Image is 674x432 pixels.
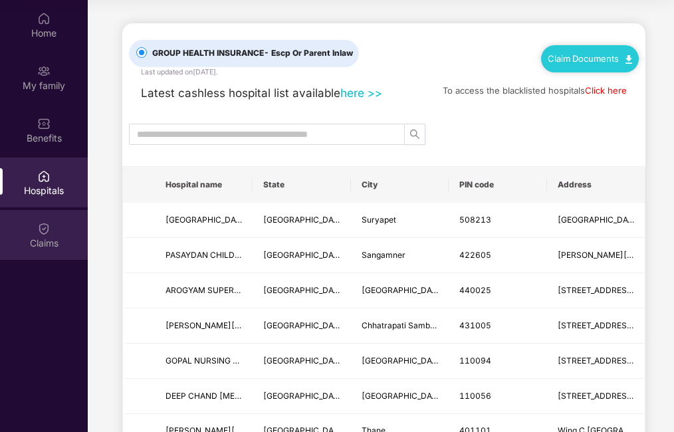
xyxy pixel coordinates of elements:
td: Chhatrapati Sambhajinagar [351,308,449,344]
span: [GEOGRAPHIC_DATA] [362,391,445,401]
td: Plot No.11 Sarve No.3/4 Beed by pass Satara parisar Mustafabad, Amdar Road Satara Parisar Session... [547,308,645,344]
span: [GEOGRAPHIC_DATA] [263,215,346,225]
span: Latest cashless hospital list available [141,86,340,100]
th: Hospital name [155,167,253,203]
td: Delhi [253,379,350,414]
span: [GEOGRAPHIC_DATA] [263,320,346,330]
td: Andhra Pradesh [253,203,350,238]
img: svg+xml;base64,PHN2ZyB4bWxucz0iaHR0cDovL3d3dy53My5vcmcvMjAwMC9zdmciIHdpZHRoPSIxMC40IiBoZWlnaHQ9Ij... [625,55,632,64]
th: PIN code [449,167,546,203]
span: [GEOGRAPHIC_DATA] [362,356,445,366]
td: B-1, Jyoti Nagar, Loni Road [547,344,645,379]
button: search [404,124,425,145]
span: [GEOGRAPHIC_DATA] [263,356,346,366]
th: City [351,167,449,203]
span: 422605 [459,250,491,260]
img: svg+xml;base64,PHN2ZyBpZD0iSG9tZSIgeG1sbnM9Imh0dHA6Ly93d3cudzMub3JnLzIwMDAvc3ZnIiB3aWR0aD0iMjAiIG... [37,12,51,25]
span: AROGYAM SUPER SPECIALITY HOSPITAL [166,285,323,295]
td: Sangamner [351,238,449,273]
img: svg+xml;base64,PHN2ZyB3aWR0aD0iMjAiIGhlaWdodD0iMjAiIHZpZXdCb3g9IjAgMCAyMCAyMCIgZmlsbD0ibm9uZSIgeG... [37,64,51,78]
th: State [253,167,350,203]
span: [GEOGRAPHIC_DATA] [166,215,249,225]
span: [GEOGRAPHIC_DATA] [263,391,346,401]
span: Address [558,179,634,190]
span: 431005 [459,320,491,330]
span: [PERSON_NAME][GEOGRAPHIC_DATA] Arthroscopy & Orthopedic Superspeciality Center [166,320,503,330]
td: B-16, Pillar No. 227, Main Rohtak Road [547,379,645,414]
span: 110056 [459,391,491,401]
span: [STREET_ADDRESS] [558,391,635,401]
div: Last updated on [DATE] . [141,67,218,78]
th: Address [547,167,645,203]
td: Nagpur [351,273,449,308]
span: Suryapet [362,215,396,225]
a: Click here [585,85,627,96]
span: [GEOGRAPHIC_DATA] [362,285,445,295]
span: [GEOGRAPHIC_DATA] [263,250,346,260]
span: 110094 [459,356,491,366]
span: 440025 [459,285,491,295]
a: here >> [340,86,382,100]
td: PASAYDAN CHILDRENS CLINIC AND NURSING HOME [155,238,253,273]
td: Shri Swami Samarth Hospital Arthroscopy & Orthopedic Superspeciality Center [155,308,253,344]
td: NEO CHILDRENS HOSPITAL [155,203,253,238]
img: svg+xml;base64,PHN2ZyBpZD0iQ2xhaW0iIHhtbG5zPSJodHRwOi8vd3d3LnczLm9yZy8yMDAwL3N2ZyIgd2lkdGg9IjIwIi... [37,222,51,235]
td: Maharashtra [253,273,350,308]
span: 508213 [459,215,491,225]
img: svg+xml;base64,PHN2ZyBpZD0iQmVuZWZpdHMiIHhtbG5zPSJodHRwOi8vd3d3LnczLm9yZy8yMDAwL3N2ZyIgd2lkdGg9Ij... [37,117,51,130]
span: To access the blacklisted hospitals [443,85,585,96]
td: New Delhi [351,379,449,414]
td: Delhi [253,344,350,379]
td: 34, Sita Nagar, Wardha Road [547,273,645,308]
td: TAJANE MALA NAVIN NAGAR ROAD, [547,238,645,273]
span: [STREET_ADDRESS] [558,285,635,295]
span: [GEOGRAPHIC_DATA] [263,285,346,295]
span: search [405,129,425,140]
td: New Delhi [351,344,449,379]
span: GROUP HEALTH INSURANCE [147,47,358,60]
span: Chhatrapati Sambhajinagar [362,320,465,330]
span: - Escp Or Parent Inlaw [264,48,353,58]
td: DEEP CHAND DIALYSIS CENTRE [155,379,253,414]
td: Suryapet [351,203,449,238]
img: svg+xml;base64,PHN2ZyBpZD0iSG9zcGl0YWxzIiB4bWxucz0iaHR0cDovL3d3dy53My5vcmcvMjAwMC9zdmciIHdpZHRoPS... [37,169,51,183]
td: GOPAL NURSING HOME AND EYE HOSPITAL [155,344,253,379]
td: Maharashtra [253,308,350,344]
a: Claim Documents [548,53,632,64]
span: [STREET_ADDRESS] [558,356,635,366]
span: Sangamner [362,250,405,260]
span: DEEP CHAND [MEDICAL_DATA] CENTRE [166,391,320,401]
td: Maharashtra [253,238,350,273]
span: PASAYDAN CHILDRENS CLINIC AND NURSING HOME [166,250,368,260]
td: AROGYAM SUPER SPECIALITY HOSPITAL [155,273,253,308]
span: Hospital name [166,179,242,190]
td: Lane Beside MNR Hotel, Near Old Hero Honda Showroom MG Rd [547,203,645,238]
span: GOPAL NURSING HOME AND [GEOGRAPHIC_DATA] [166,356,361,366]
